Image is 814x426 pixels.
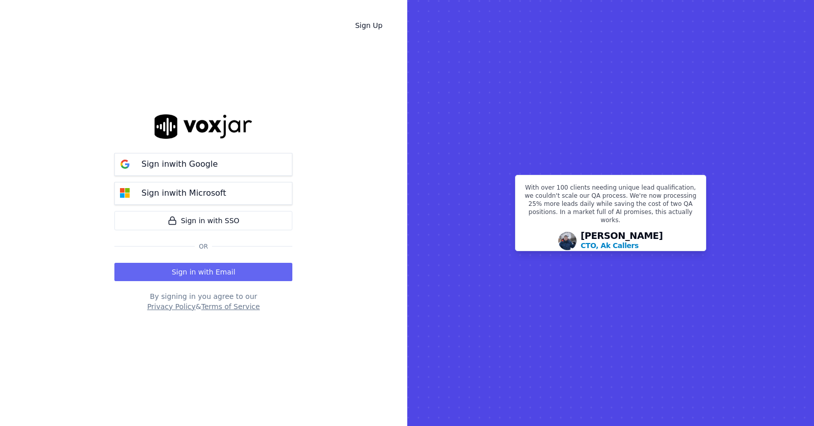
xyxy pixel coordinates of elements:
button: Sign inwith Google [114,153,292,176]
button: Terms of Service [201,301,260,312]
p: With over 100 clients needing unique lead qualification, we couldn't scale our QA process. We're ... [522,184,700,228]
a: Sign Up [347,16,390,35]
img: google Sign in button [115,154,135,174]
p: Sign in with Google [141,158,218,170]
div: [PERSON_NAME] [581,231,663,251]
p: Sign in with Microsoft [141,187,226,199]
span: Or [195,242,212,251]
button: Privacy Policy [147,301,195,312]
div: By signing in you agree to our & [114,291,292,312]
img: logo [155,114,252,138]
img: Avatar [558,232,577,250]
a: Sign in with SSO [114,211,292,230]
img: microsoft Sign in button [115,183,135,203]
button: Sign in with Email [114,263,292,281]
button: Sign inwith Microsoft [114,182,292,205]
p: CTO, Ak Callers [581,240,639,251]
